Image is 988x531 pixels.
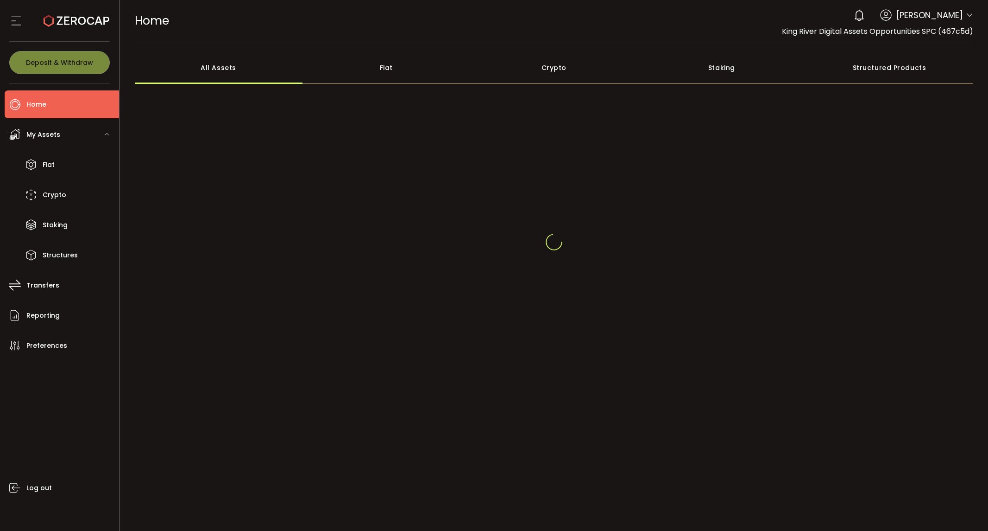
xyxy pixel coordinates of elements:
span: Deposit & Withdraw [26,59,93,66]
span: Reporting [26,309,60,322]
div: Crypto [470,51,638,84]
div: All Assets [135,51,302,84]
span: Preferences [26,339,67,352]
span: King River Digital Assets Opportunities SPC (467c5d) [782,26,973,37]
span: Transfers [26,279,59,292]
span: Crypto [43,188,66,202]
span: Home [135,13,169,29]
span: Structures [43,249,78,262]
span: My Assets [26,128,60,141]
span: Log out [26,481,52,495]
div: Staking [638,51,806,84]
span: Staking [43,218,68,232]
div: Structured Products [806,51,973,84]
span: Fiat [43,158,55,172]
span: Home [26,98,46,111]
span: [PERSON_NAME] [896,9,963,21]
button: Deposit & Withdraw [9,51,110,74]
div: Fiat [302,51,470,84]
